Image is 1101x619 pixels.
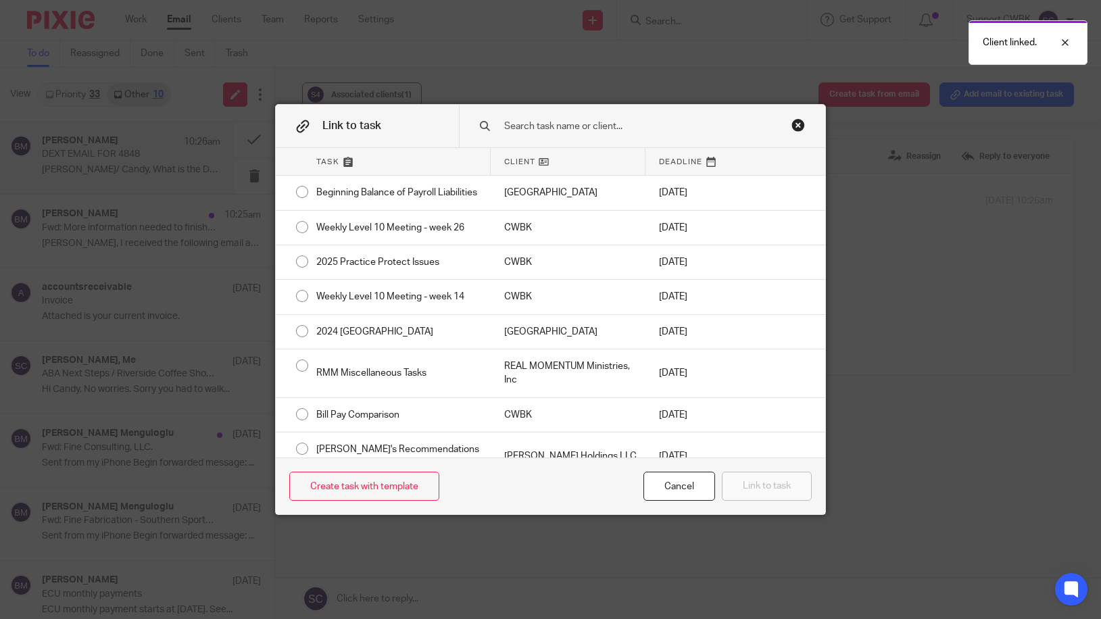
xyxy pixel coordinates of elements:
input: Search task name or client... [503,119,774,134]
div: [PERSON_NAME]'s Recommendations for Review [303,432,491,480]
span: Client [504,156,535,168]
div: 2024 [GEOGRAPHIC_DATA] [303,315,491,349]
div: [DATE] [645,315,735,349]
div: Weekly Level 10 Meeting - week 14 [303,280,491,314]
div: [DATE] [645,245,735,279]
div: Mark as done [491,211,645,245]
div: Mark as done [491,398,645,432]
div: [DATE] [645,349,735,397]
div: [DATE] [645,211,735,245]
div: 2025 Practice Protect Issues [303,245,491,279]
div: Close this dialog window [643,472,715,501]
span: Deadline [659,156,702,168]
div: [DATE] [645,398,735,432]
div: [DATE] [645,432,735,480]
span: Link to task [322,120,381,131]
div: Mark as done [491,349,645,397]
div: Mark as done [491,245,645,279]
div: Mark as done [491,280,645,314]
div: RMM Miscellaneous Tasks [303,349,491,397]
div: Weekly Level 10 Meeting - week 26 [303,211,491,245]
p: Client linked. [983,36,1037,49]
div: Beginning Balance of Payroll Liabilities [303,176,491,209]
div: Close this dialog window [791,118,805,132]
div: Mark as done [491,176,645,209]
span: Task [316,156,339,168]
div: [DATE] [645,176,735,209]
a: Create task with template [289,472,439,501]
div: Mark as done [491,432,645,480]
div: Bill Pay Comparison [303,398,491,432]
div: [DATE] [645,280,735,314]
div: Mark as done [491,315,645,349]
button: Link to task [722,472,812,501]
